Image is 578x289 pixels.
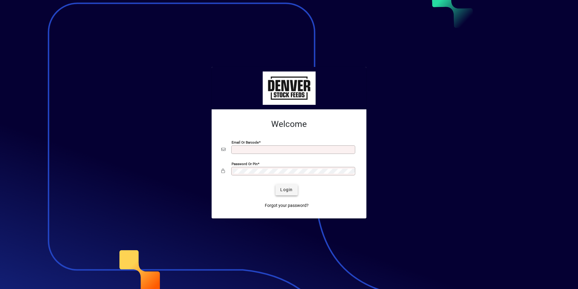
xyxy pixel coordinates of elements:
[232,161,258,166] mat-label: Password or Pin
[275,184,297,195] button: Login
[221,119,357,129] h2: Welcome
[232,140,259,144] mat-label: Email or Barcode
[280,187,293,193] span: Login
[265,202,309,209] span: Forgot your password?
[262,200,311,211] a: Forgot your password?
